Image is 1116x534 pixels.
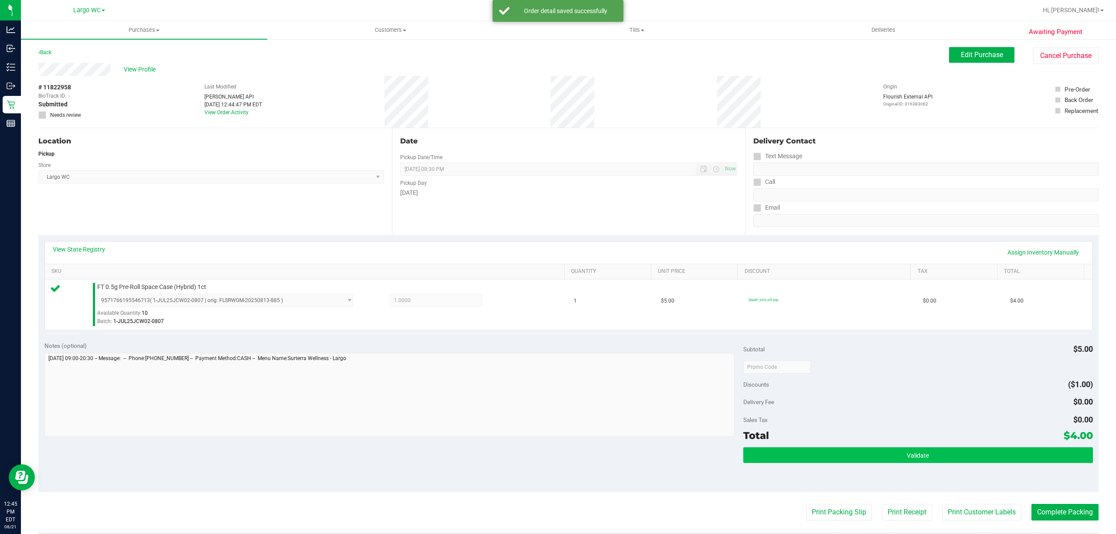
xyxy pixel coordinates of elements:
div: Replacement [1065,106,1098,115]
iframe: Resource center [9,464,35,490]
div: Order detail saved successfully [514,7,617,15]
span: Sales Tax [743,416,768,423]
label: Email [753,201,780,214]
span: $0.00 [1073,415,1093,424]
a: Discount [745,268,908,275]
a: Customers [267,21,514,39]
p: Original ID: 316383062 [883,101,932,107]
span: Needs review [50,111,81,119]
span: Subtotal [743,346,765,353]
a: Total [1004,268,1080,275]
a: Deliveries [760,21,1007,39]
span: Deliveries [860,26,907,34]
a: Tills [514,21,760,39]
div: [DATE] 12:44:47 PM EDT [204,101,262,109]
span: $4.00 [1064,429,1093,442]
a: Back [38,49,51,55]
button: Validate [743,447,1093,463]
div: [PERSON_NAME] API [204,93,262,101]
span: Discounts [743,377,769,392]
strong: Pickup [38,151,54,157]
span: Notes (optional) [44,342,87,349]
span: 10 [142,310,148,316]
a: Assign Inventory Manually [1002,245,1085,260]
a: View State Registry [53,245,105,254]
div: Date [400,136,738,146]
span: Purchases [21,26,267,34]
inline-svg: Analytics [7,25,15,34]
inline-svg: Outbound [7,82,15,90]
p: 12:45 PM EDT [4,500,17,524]
span: - [68,92,70,100]
div: Available Quantity: [97,307,367,324]
span: Delivery Fee [743,398,774,405]
span: BioTrack ID: [38,92,66,100]
label: Text Message [753,150,802,163]
div: Pre-Order [1065,85,1090,94]
div: Back Order [1065,95,1093,104]
a: View Order Activity [204,109,248,116]
inline-svg: Inbound [7,44,15,53]
div: [DATE] [400,188,738,197]
span: $0.00 [923,297,936,305]
span: Customers [268,26,513,34]
a: Tax [918,268,994,275]
span: $4.00 [1010,297,1024,305]
button: Print Receipt [882,504,932,520]
a: SKU [51,268,561,275]
a: Purchases [21,21,267,39]
span: Largo WC [73,7,101,14]
span: Submitted [38,100,68,109]
span: $0.00 [1073,397,1093,406]
span: Edit Purchase [961,51,1003,59]
div: Location [38,136,384,146]
p: 08/21 [4,524,17,530]
label: Pickup Date/Time [400,153,442,161]
span: $5.00 [661,297,674,305]
span: Awaiting Payment [1029,27,1082,37]
input: Promo Code [743,361,811,374]
label: Call [753,176,775,188]
span: View Profile [124,65,159,74]
span: 1 [574,297,577,305]
span: 1-JUL25JCW02-0807 [113,318,164,324]
label: Origin [883,83,897,91]
div: Flourish External API [883,93,932,107]
input: Format: (999) 999-9999 [753,163,1099,176]
a: Quantity [571,268,647,275]
button: Edit Purchase [949,47,1014,63]
button: Complete Packing [1031,504,1099,520]
inline-svg: Inventory [7,63,15,71]
span: # 11822958 [38,83,71,92]
button: Cancel Purchase [1033,48,1099,64]
span: $5.00 [1073,344,1093,354]
inline-svg: Retail [7,100,15,109]
div: Delivery Contact [753,136,1099,146]
span: Hi, [PERSON_NAME]! [1043,7,1099,14]
span: ($1.00) [1068,380,1093,389]
a: Unit Price [658,268,734,275]
span: Tills [514,26,759,34]
inline-svg: Reports [7,119,15,128]
label: Pickup Day [400,179,427,187]
label: Last Modified [204,83,236,91]
label: Store [38,161,51,169]
button: Print Packing Slip [806,504,872,520]
span: Total [743,429,769,442]
span: SNAP: 20% off line [749,298,778,302]
span: FT 0.5g Pre-Roll Space Case (Hybrid) 1ct [97,283,206,291]
input: Format: (999) 999-9999 [753,188,1099,201]
button: Print Customer Labels [942,504,1021,520]
span: Batch: [97,318,112,324]
span: Validate [907,452,929,459]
